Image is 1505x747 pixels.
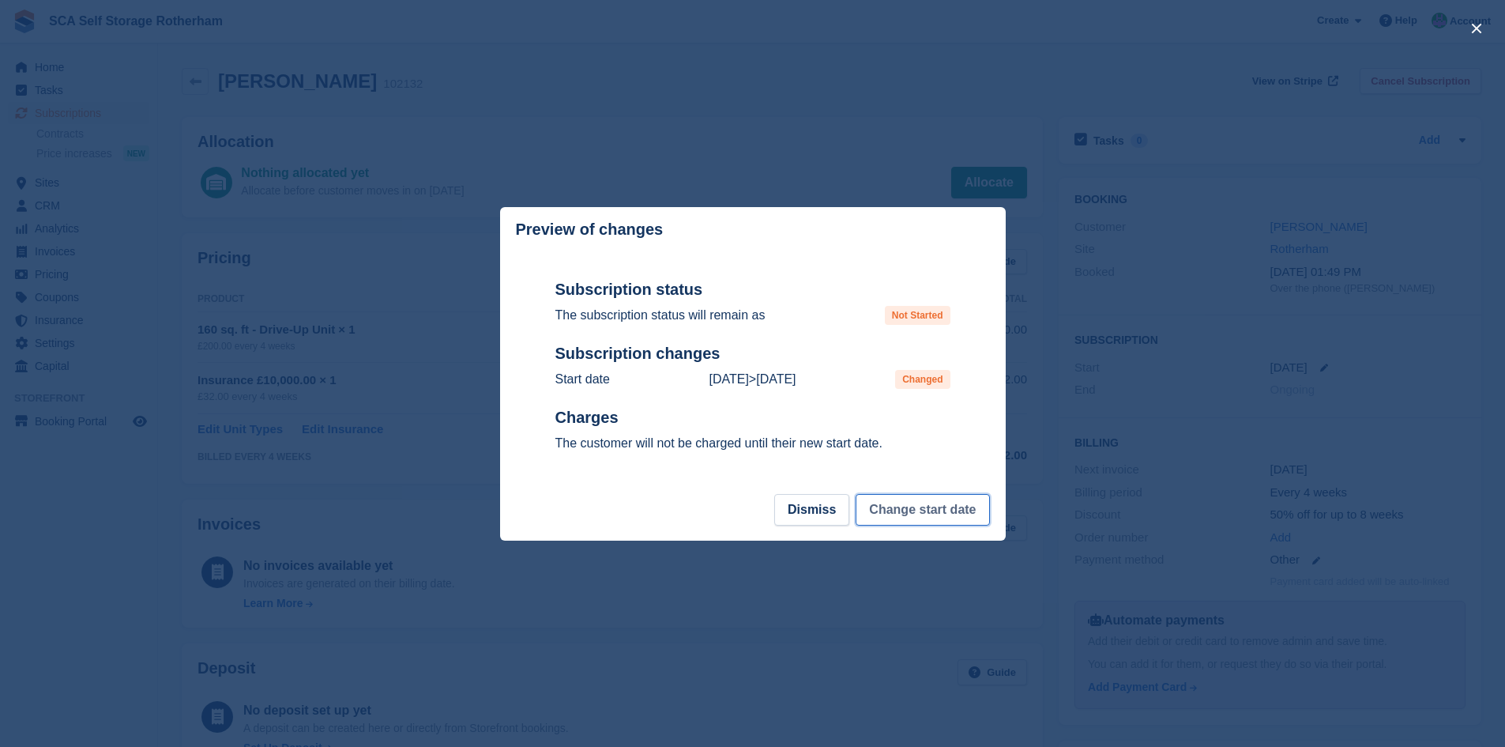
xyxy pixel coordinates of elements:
p: Start date [555,370,610,389]
p: > [709,370,796,389]
p: The customer will not be charged until their new start date. [555,434,950,453]
p: Preview of changes [516,221,664,239]
time: 2025-09-11 23:00:00 UTC [756,372,796,386]
button: Change start date [856,494,989,526]
span: Not Started [885,306,950,325]
p: The subscription status will remain as [555,306,766,325]
button: Dismiss [774,494,849,526]
button: close [1464,16,1489,41]
time: 2025-09-01 23:00:00 UTC [709,372,748,386]
h2: Subscription changes [555,344,950,364]
h2: Subscription status [555,280,950,300]
h2: Charges [555,408,950,428]
span: Changed [895,370,950,389]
